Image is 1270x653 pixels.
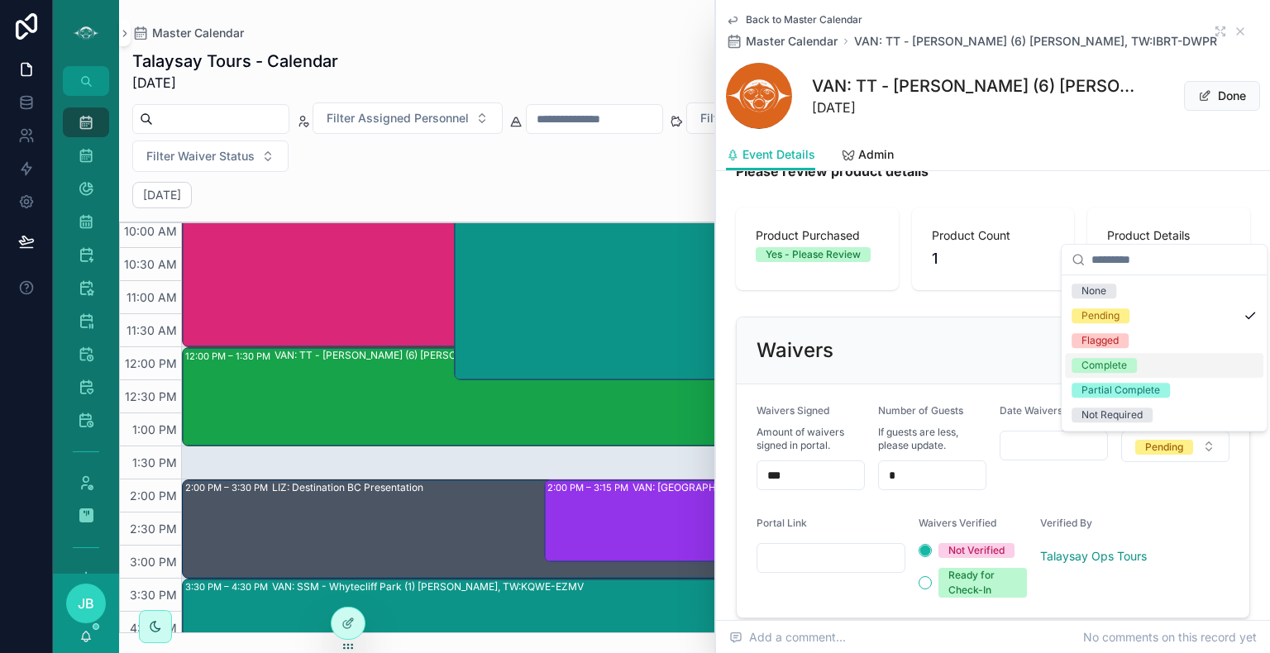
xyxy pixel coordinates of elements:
[948,543,1005,558] div: Not Verified
[1040,548,1147,565] a: Talaysay Ops Tours
[1081,308,1120,323] div: Pending
[633,481,1019,494] div: VAN: [GEOGRAPHIC_DATA][PERSON_NAME] (2) [PERSON_NAME], TW:ZHYJ-YDWJ
[726,13,862,26] a: Back to Master Calendar
[686,102,852,134] button: Select Button
[327,110,469,126] span: Filter Assigned Personnel
[78,593,94,613] span: JB
[1081,358,1127,373] div: Complete
[120,224,181,238] span: 10:00 AM
[746,13,862,26] span: Back to Master Calendar
[185,579,272,595] div: 3:30 PM – 4:30 PM
[766,247,861,262] div: Yes - Please Review
[132,73,338,93] span: [DATE]
[185,479,272,496] div: 2:00 PM – 3:30 PM
[742,146,815,163] span: Event Details
[132,25,244,41] a: Master Calendar
[313,102,503,134] button: Select Button
[126,588,181,602] span: 3:30 PM
[272,481,423,494] div: LIZ: Destination BC Presentation
[1040,517,1092,529] span: Verified By
[183,480,797,578] div: 2:00 PM – 3:30 PMLIZ: Destination BC Presentation
[73,20,99,46] img: App logo
[132,141,289,172] button: Select Button
[275,349,580,362] div: VAN: TT - [PERSON_NAME] (6) [PERSON_NAME], TW:IBRT-DWPR
[1062,275,1267,431] div: Suggestions
[128,422,181,436] span: 1:00 PM
[1081,333,1119,348] div: Flagged
[128,455,181,469] span: 1:30 PM
[126,621,181,635] span: 4:00 PM
[726,140,815,171] a: Event Details
[183,348,1105,446] div: 12:00 PM – 1:30 PMVAN: TT - [PERSON_NAME] (6) [PERSON_NAME], TW:IBRT-DWPR
[547,479,633,496] div: 2:00 PM – 3:15 PM
[812,98,1136,117] span: [DATE]
[132,50,338,73] h1: Talaysay Tours - Calendar
[126,489,181,503] span: 2:00 PM
[700,110,819,126] span: Filter Payment Status
[756,227,879,244] span: Product Purchased
[948,568,1017,598] div: Ready for Check-In
[1081,383,1160,398] div: Partial Complete
[1083,629,1257,646] span: No comments on this record yet
[121,389,181,403] span: 12:30 PM
[120,257,181,271] span: 10:30 AM
[858,146,894,163] span: Admin
[183,150,643,346] div: 9:00 AM – 12:00 PM: BOB ROSS WORKSHOP
[878,404,963,417] span: Number of Guests
[122,323,181,337] span: 11:30 AM
[932,227,1055,244] span: Product Count
[143,187,181,203] h2: [DATE]
[122,290,181,304] span: 11:00 AM
[126,555,181,569] span: 3:00 PM
[146,148,255,164] span: Filter Waiver Status
[736,161,940,181] strong: Please review product details
[757,404,829,417] span: Waivers Signed
[183,579,1268,644] div: 3:30 PM – 4:30 PMVAN: SSM - Whytecliff Park (1) [PERSON_NAME], TW:KQWE-EZMV
[729,629,846,646] span: Add a comment...
[1184,81,1260,111] button: Done
[878,426,986,452] span: If guests are less, please update.
[455,166,915,379] div: 9:15 AM – 12:30 PM
[121,356,181,370] span: 12:00 PM
[1081,284,1106,298] div: None
[842,140,894,173] a: Admin
[812,74,1136,98] h1: VAN: TT - [PERSON_NAME] (6) [PERSON_NAME], TW:IBRT-DWPR
[1145,440,1183,455] div: Pending
[726,33,838,50] a: Master Calendar
[53,96,119,574] div: scrollable content
[854,33,1217,50] a: VAN: TT - [PERSON_NAME] (6) [PERSON_NAME], TW:IBRT-DWPR
[1107,227,1230,244] span: Product Details
[126,522,181,536] span: 2:30 PM
[757,337,833,364] h2: Waivers
[545,480,1159,561] div: 2:00 PM – 3:15 PMVAN: [GEOGRAPHIC_DATA][PERSON_NAME] (2) [PERSON_NAME], TW:ZHYJ-YDWJ
[746,33,838,50] span: Master Calendar
[1000,404,1097,417] span: Date Waivers Signed
[757,517,807,529] span: Portal Link
[152,25,244,41] span: Master Calendar
[185,348,275,365] div: 12:00 PM – 1:30 PM
[919,517,996,529] span: Waivers Verified
[932,247,1055,270] span: 1
[272,580,584,593] div: VAN: SSM - Whytecliff Park (1) [PERSON_NAME], TW:KQWE-EZMV
[1081,408,1143,422] div: Not Required
[757,426,865,452] span: Amount of waivers signed in portal.
[1121,431,1229,462] button: Select Button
